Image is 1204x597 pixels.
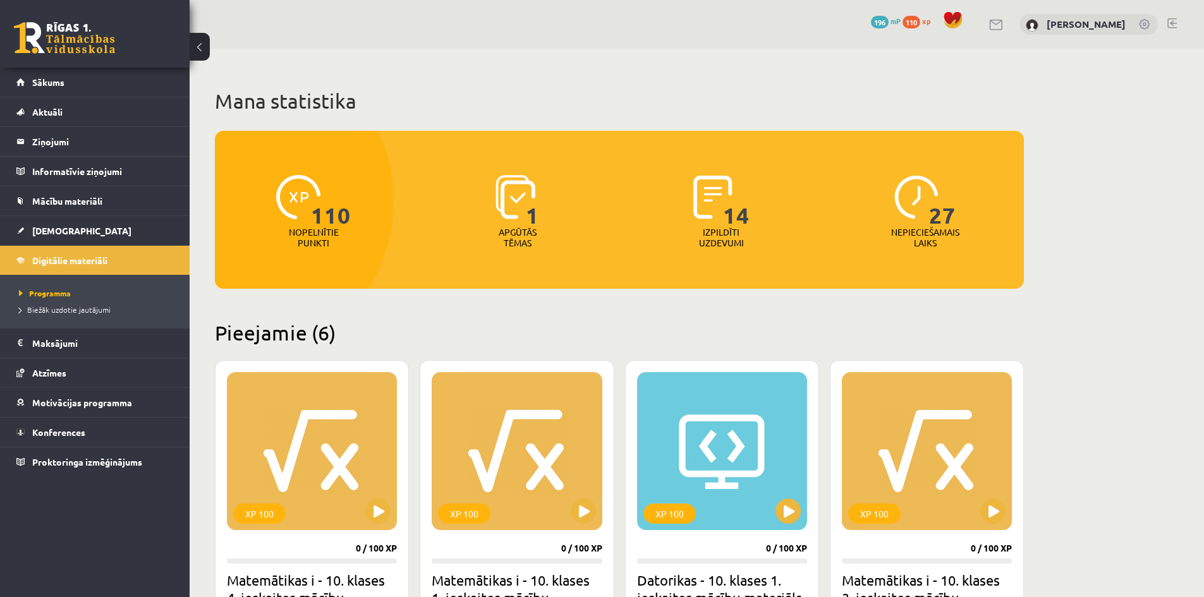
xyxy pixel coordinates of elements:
[1026,19,1038,32] img: Ingus Riciks
[16,216,174,245] a: [DEMOGRAPHIC_DATA]
[32,255,107,266] span: Digitālie materiāli
[14,22,115,54] a: Rīgas 1. Tālmācības vidusskola
[16,447,174,476] a: Proktoringa izmēģinājums
[233,504,286,524] div: XP 100
[16,246,174,275] a: Digitālie materiāli
[16,97,174,126] a: Aktuāli
[16,127,174,156] a: Ziņojumi
[32,106,63,118] span: Aktuāli
[289,227,339,248] p: Nopelnītie punkti
[871,16,901,26] a: 196 mP
[32,367,66,378] span: Atzīmes
[723,175,750,227] span: 14
[693,175,733,219] img: icon-completed-tasks-ad58ae20a441b2904462921112bc710f1caf180af7a3daa7317a5a94f2d26646.svg
[871,16,889,28] span: 196
[922,16,930,26] span: xp
[19,304,177,315] a: Biežāk uzdotie jautājumi
[32,397,132,408] span: Motivācijas programma
[32,76,64,88] span: Sākums
[643,504,696,524] div: XP 100
[496,175,535,219] img: icon-learned-topics-4a711ccc23c960034f471b6e78daf4a3bad4a20eaf4de84257b87e66633f6470.svg
[526,175,539,227] span: 1
[215,88,1024,114] h1: Mana statistika
[16,329,174,358] a: Maksājumi
[16,388,174,417] a: Motivācijas programma
[696,227,746,248] p: Izpildīti uzdevumi
[16,157,174,186] a: Informatīvie ziņojumi
[32,127,174,156] legend: Ziņojumi
[891,227,959,248] p: Nepieciešamais laiks
[891,16,901,26] span: mP
[32,426,85,438] span: Konferences
[311,175,351,227] span: 110
[903,16,920,28] span: 110
[32,456,142,467] span: Proktoringa izmēģinājums
[19,288,71,298] span: Programma
[848,504,901,524] div: XP 100
[16,186,174,215] a: Mācību materiāli
[19,287,177,299] a: Programma
[32,157,174,186] legend: Informatīvie ziņojumi
[32,225,131,236] span: [DEMOGRAPHIC_DATA]
[16,358,174,387] a: Atzīmes
[32,195,102,207] span: Mācību materiāli
[19,305,111,315] span: Biežāk uzdotie jautājumi
[903,16,937,26] a: 110 xp
[215,320,1024,345] h2: Pieejamie (6)
[16,68,174,97] a: Sākums
[493,227,542,248] p: Apgūtās tēmas
[894,175,939,219] img: icon-clock-7be60019b62300814b6bd22b8e044499b485619524d84068768e800edab66f18.svg
[1047,18,1126,30] a: [PERSON_NAME]
[32,329,174,358] legend: Maksājumi
[16,418,174,447] a: Konferences
[929,175,956,227] span: 27
[276,175,320,219] img: icon-xp-0682a9bc20223a9ccc6f5883a126b849a74cddfe5390d2b41b4391c66f2066e7.svg
[438,504,490,524] div: XP 100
